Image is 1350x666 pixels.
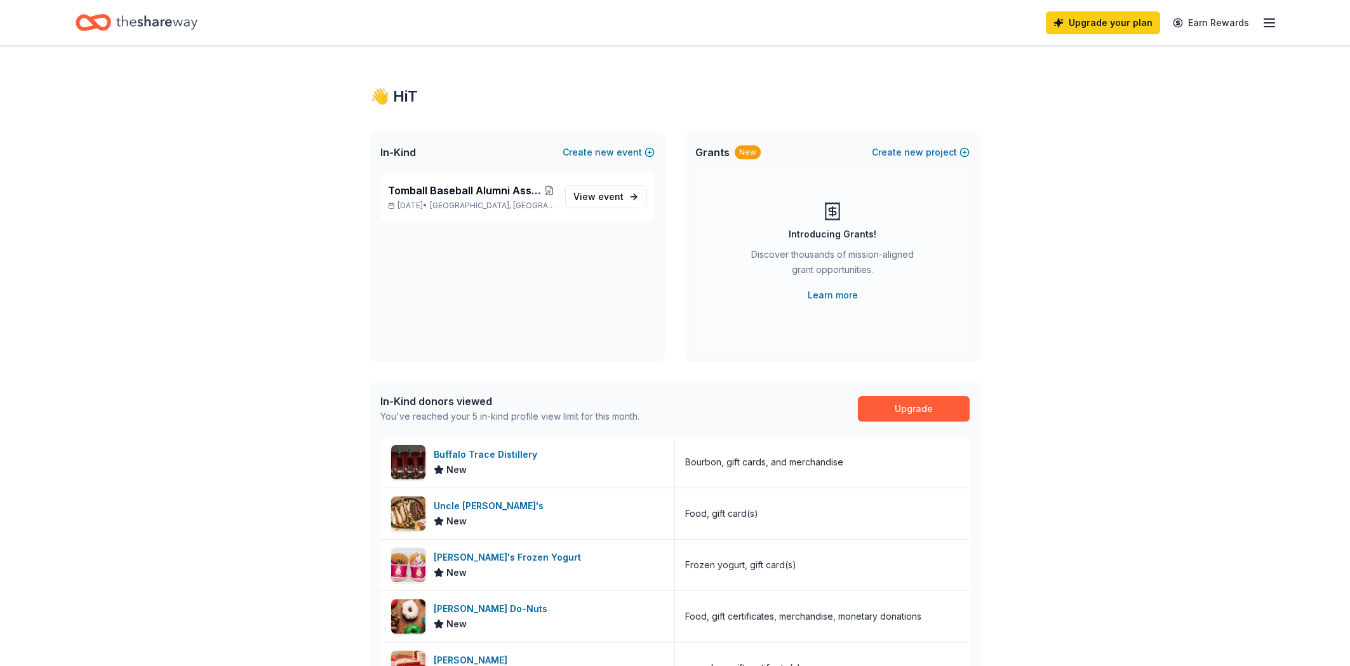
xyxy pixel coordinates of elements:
a: Upgrade [858,396,970,422]
span: new [595,145,614,160]
span: View [573,189,624,204]
div: Food, gift certificates, merchandise, monetary donations [685,609,921,624]
div: You've reached your 5 in-kind profile view limit for this month. [380,409,639,424]
a: Learn more [808,288,858,303]
span: In-Kind [380,145,416,160]
span: Grants [695,145,730,160]
div: Bourbon, gift cards, and merchandise [685,455,843,470]
span: New [446,616,467,632]
a: View event [565,185,647,208]
span: New [446,462,467,477]
div: New [735,145,761,159]
span: [GEOGRAPHIC_DATA], [GEOGRAPHIC_DATA] [430,201,555,211]
a: Earn Rewards [1165,11,1257,34]
img: Image for Uncle Julio's [391,496,425,531]
div: Introducing Grants! [789,227,876,242]
div: 👋 Hi T [370,86,980,107]
img: Image for Buffalo Trace Distillery [391,445,425,479]
span: Tomball Baseball Alumni Association 26th Annual Golf Tournament [388,183,544,198]
div: In-Kind donors viewed [380,394,639,409]
button: Createnewevent [563,145,655,160]
span: new [904,145,923,160]
span: event [598,191,624,202]
button: Createnewproject [872,145,970,160]
div: Uncle [PERSON_NAME]'s [434,498,549,514]
span: New [446,514,467,529]
img: Image for Menchie's Frozen Yogurt [391,548,425,582]
p: [DATE] • [388,201,555,211]
div: [PERSON_NAME]'s Frozen Yogurt [434,550,586,565]
div: Buffalo Trace Distillery [434,447,542,462]
div: [PERSON_NAME] Do-Nuts [434,601,552,616]
a: Upgrade your plan [1046,11,1160,34]
div: Frozen yogurt, gift card(s) [685,557,796,573]
div: Discover thousands of mission-aligned grant opportunities. [746,247,919,283]
span: New [446,565,467,580]
div: Food, gift card(s) [685,506,758,521]
img: Image for Shipley Do-Nuts [391,599,425,634]
a: Home [76,8,197,37]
